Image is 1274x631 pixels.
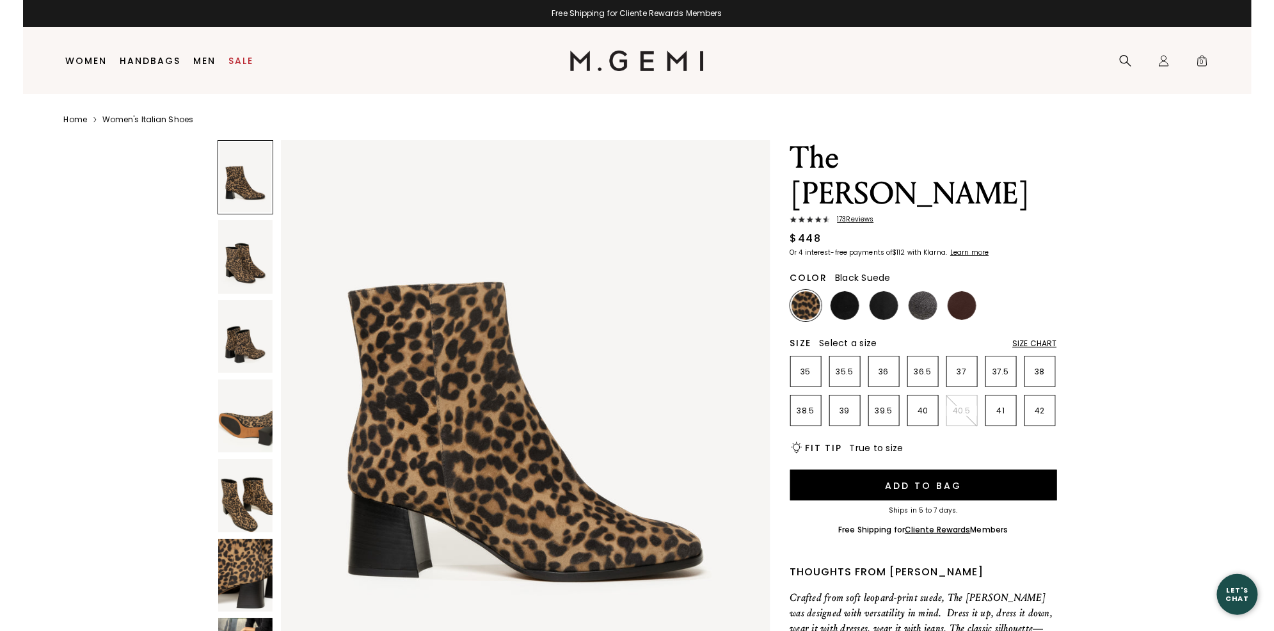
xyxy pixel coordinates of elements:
h2: Size [790,338,812,348]
p: 41 [986,406,1016,416]
klarna-placement-style-amount: $112 [893,248,905,257]
img: Leopard [792,291,820,320]
klarna-placement-style-cta: Learn more [950,248,989,257]
p: 40.5 [947,406,977,416]
img: The Cristina [218,379,273,452]
img: Black Suede [831,291,859,320]
p: 35 [791,367,821,377]
button: Add to Bag [790,470,1057,500]
a: Women's Italian Shoes [102,115,193,125]
p: 40 [908,406,938,416]
div: Free Shipping for Cliente Rewards Members [23,8,1252,19]
p: 39 [830,406,860,416]
div: Size Chart [1013,339,1057,349]
a: Handbags [120,56,180,66]
p: 36 [869,367,899,377]
a: 173Reviews [790,216,1057,226]
img: The Cristina [218,459,273,532]
klarna-placement-style-body: with Klarna [907,248,949,257]
span: Black Suede [835,271,891,284]
p: 35.5 [830,367,860,377]
img: Black Nappa [870,291,898,320]
a: Cliente Rewards [905,524,971,535]
p: 37.5 [986,367,1016,377]
img: Chocolate Nappa [948,291,976,320]
img: The Cristina [218,300,273,373]
a: Home [64,115,87,125]
span: True to size [850,442,904,454]
p: 39.5 [869,406,899,416]
img: M.Gemi [570,51,704,71]
h2: Fit Tip [806,443,842,453]
p: 37 [947,367,977,377]
klarna-placement-style-body: Or 4 interest-free payments of [790,248,893,257]
div: Ships in 5 to 7 days. [790,507,1057,515]
a: Learn more [949,249,989,257]
span: 173 Review s [830,216,874,223]
img: The Cristina [218,220,273,293]
p: 38.5 [791,406,821,416]
span: Select a size [820,337,877,349]
img: The Cristina [218,539,273,612]
div: Free Shipping for Members [839,525,1008,535]
span: 0 [1196,57,1209,70]
a: Men [193,56,216,66]
h1: The [PERSON_NAME] [790,140,1057,212]
p: 42 [1025,406,1055,416]
a: Sale [228,56,253,66]
p: 36.5 [908,367,938,377]
h2: Color [790,273,828,283]
div: $448 [790,231,822,246]
a: Women [65,56,107,66]
img: Dark Gunmetal Nappa [909,291,937,320]
div: Let's Chat [1217,586,1258,602]
p: 38 [1025,367,1055,377]
div: Thoughts from [PERSON_NAME] [790,564,1057,580]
